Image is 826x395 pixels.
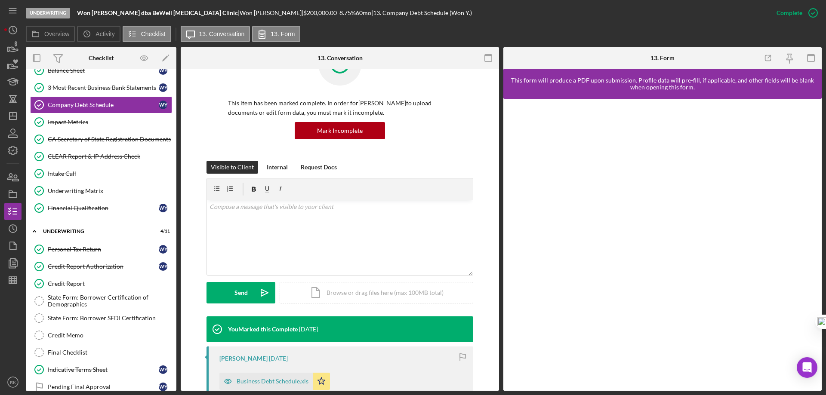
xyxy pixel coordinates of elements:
[219,373,330,390] button: Business Debt Schedule.xls
[252,26,300,42] button: 13. Form
[159,66,167,75] div: W Y
[26,8,70,18] div: Underwriting
[267,161,288,174] div: Internal
[30,327,172,344] a: Credit Memo
[295,122,385,139] button: Mark Incomplete
[30,275,172,292] a: Credit Report
[30,241,172,258] a: Personal Tax ReturnWY
[154,229,170,234] div: 4 / 11
[356,9,371,16] div: 60 mo
[30,344,172,361] a: Final Checklist
[48,136,172,143] div: CA Secretary of State Registration Documents
[30,79,172,96] a: 3 Most Recent Business Bank StatementsWY
[96,31,114,37] label: Activity
[211,161,254,174] div: Visible to Client
[48,366,159,373] div: Indicative Terms Sheet
[206,161,258,174] button: Visible to Client
[159,365,167,374] div: W Y
[262,161,292,174] button: Internal
[141,31,166,37] label: Checklist
[512,107,814,382] iframe: Lenderfit form
[48,67,159,74] div: Balance Sheet
[30,258,172,275] a: Credit Report AuthorizationWY
[234,282,248,303] div: Send
[44,31,69,37] label: Overview
[30,361,172,378] a: Indicative Terms SheetWY
[43,229,148,234] div: Underwriting
[77,9,238,16] b: Won [PERSON_NAME] dba BeWell [MEDICAL_DATA] Clinic
[48,187,172,194] div: Underwriting Matrix
[30,309,172,327] a: State Form: Borrower SEDI Certification
[777,4,802,21] div: Complete
[228,98,452,118] p: This item has been marked complete. In order for [PERSON_NAME] to upload documents or edit form d...
[240,9,303,16] div: Won [PERSON_NAME] |
[48,383,159,390] div: Pending Final Approval
[199,31,245,37] label: 13. Conversation
[317,55,363,61] div: 13. Conversation
[159,245,167,254] div: W Y
[26,26,75,42] button: Overview
[48,315,172,322] div: State Form: Borrower SEDI Certification
[30,292,172,309] a: State Form: Borrower Certification of Demographics
[48,332,172,339] div: Credit Memo
[48,153,172,160] div: CLEAR Report & IP Address Check
[237,378,308,385] div: Business Debt Schedule.xls
[89,55,114,61] div: Checklist
[508,77,817,91] div: This form will produce a PDF upon submission. Profile data will pre-fill, if applicable, and othe...
[650,55,675,61] div: 13. Form
[48,205,159,211] div: Financial Qualification
[30,148,172,165] a: CLEAR Report & IP Address Check
[48,246,159,253] div: Personal Tax Return
[271,31,295,37] label: 13. Form
[48,84,159,91] div: 3 Most Recent Business Bank Statements
[10,380,16,385] text: RK
[77,9,240,16] div: |
[296,161,341,174] button: Request Docs
[48,263,159,270] div: Credit Report Authorization
[159,101,167,109] div: W Y
[301,161,337,174] div: Request Docs
[159,383,167,391] div: W Y
[317,122,363,139] div: Mark Incomplete
[768,4,822,21] button: Complete
[48,170,172,177] div: Intake Call
[30,182,172,199] a: Underwriting Matrix
[30,96,172,113] a: Company Debt ScheduleWY
[77,26,120,42] button: Activity
[48,101,159,108] div: Company Debt Schedule
[371,9,472,16] div: | 13. Company Debt Schedule (Won Y.)
[206,282,275,303] button: Send
[181,26,250,42] button: 13. Conversation
[30,113,172,131] a: Impact Metrics
[48,349,172,356] div: Final Checklist
[30,131,172,148] a: CA Secretary of State Registration Documents
[219,355,268,362] div: [PERSON_NAME]
[30,165,172,182] a: Intake Call
[339,9,356,16] div: 8.75 %
[4,374,22,391] button: RK
[48,119,172,126] div: Impact Metrics
[48,294,172,308] div: State Form: Borrower Certification of Demographics
[299,326,318,333] time: 2025-04-16 16:02
[228,326,298,333] div: You Marked this Complete
[797,357,817,378] div: Open Intercom Messenger
[159,204,167,212] div: W Y
[303,9,339,16] div: $200,000.00
[48,280,172,287] div: Credit Report
[159,262,167,271] div: W Y
[159,83,167,92] div: W Y
[269,355,288,362] time: 2025-04-16 02:39
[123,26,171,42] button: Checklist
[30,62,172,79] a: Balance SheetWY
[30,199,172,217] a: Financial QualificationWY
